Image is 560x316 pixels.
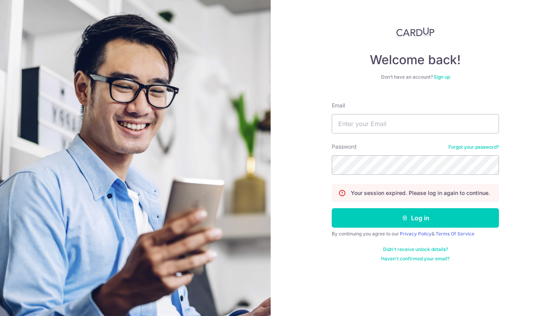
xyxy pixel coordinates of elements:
[332,74,499,80] div: Don’t have an account?
[351,189,490,197] p: Your session expired. Please log in again to continue.
[332,231,499,237] div: By continuing you agree to our &
[381,256,450,262] a: Haven't confirmed your email?
[332,52,499,68] h4: Welcome back!
[434,74,450,80] a: Sign up
[448,144,499,150] a: Forgot your password?
[332,102,345,109] label: Email
[383,246,448,253] a: Didn't receive unlock details?
[332,143,357,151] label: Password
[400,231,432,237] a: Privacy Policy
[436,231,474,237] a: Terms Of Service
[332,114,499,133] input: Enter your Email
[332,208,499,228] button: Log in
[396,27,434,37] img: CardUp Logo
